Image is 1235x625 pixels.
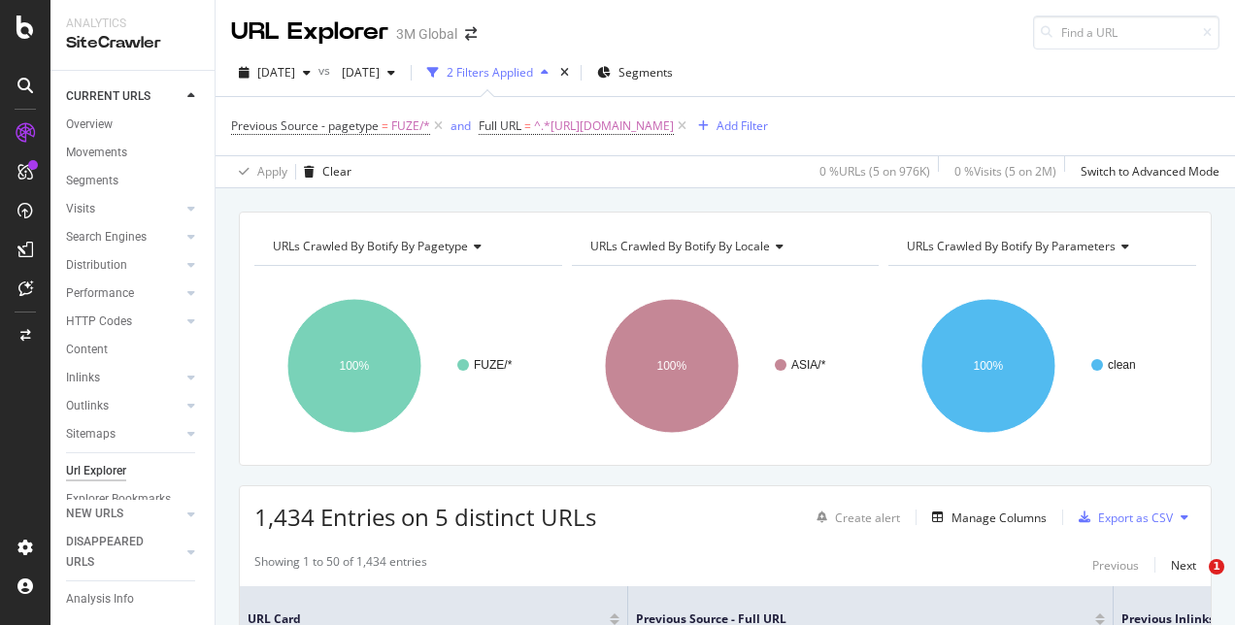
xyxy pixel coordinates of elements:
[66,86,182,107] a: CURRENT URLS
[66,532,164,573] div: DISAPPEARED URLS
[1071,502,1173,533] button: Export as CSV
[66,32,199,54] div: SiteCrawler
[66,340,108,360] div: Content
[1171,557,1196,574] div: Next
[656,359,686,373] text: 100%
[690,115,768,138] button: Add Filter
[66,340,201,360] a: Content
[66,312,182,332] a: HTTP Codes
[1098,510,1173,526] div: Export as CSV
[465,27,477,41] div: arrow-right-arrow-left
[382,117,388,134] span: =
[534,113,674,140] span: ^.*[URL][DOMAIN_NAME]
[334,64,380,81] span: 2025 Sep. 7th
[572,281,875,450] svg: A chart.
[1092,557,1139,574] div: Previous
[231,16,388,49] div: URL Explorer
[66,424,116,444] div: Sitemaps
[1092,553,1139,576] button: Previous
[66,589,201,609] a: Analysis Info
[451,117,471,134] div: and
[231,156,287,187] button: Apply
[66,199,182,219] a: Visits
[419,57,556,88] button: 2 Filters Applied
[257,64,295,81] span: 2025 Sep. 21st
[66,283,134,304] div: Performance
[66,396,182,416] a: Outlinks
[66,171,118,191] div: Segments
[66,461,201,481] a: Url Explorer
[318,62,334,79] span: vs
[66,312,132,332] div: HTTP Codes
[66,489,201,510] a: Explorer Bookmarks
[791,358,826,372] text: ASIA/*
[273,238,468,254] span: URLs Crawled By Botify By pagetype
[589,57,681,88] button: Segments
[590,238,770,254] span: URLs Crawled By Botify By locale
[474,358,513,372] text: FUZE/*
[66,115,113,135] div: Overview
[951,510,1047,526] div: Manage Columns
[254,553,427,576] div: Showing 1 to 50 of 1,434 entries
[974,359,1004,373] text: 100%
[66,368,100,388] div: Inlinks
[66,143,127,163] div: Movements
[66,227,182,247] a: Search Engines
[835,510,900,526] div: Create alert
[1081,163,1219,180] div: Switch to Advanced Mode
[254,281,557,450] svg: A chart.
[66,461,126,481] div: Url Explorer
[66,532,182,573] a: DISAPPEARED URLS
[66,16,199,32] div: Analytics
[396,24,457,44] div: 3M Global
[924,506,1047,529] button: Manage Columns
[66,424,182,444] a: Sitemaps
[66,199,95,219] div: Visits
[66,489,171,510] div: Explorer Bookmarks
[66,255,127,276] div: Distribution
[66,396,109,416] div: Outlinks
[391,113,430,140] span: FUZE/*
[1169,559,1216,606] iframe: Intercom live chat
[451,116,471,135] button: and
[66,589,134,609] div: Analysis Info
[618,64,673,81] span: Segments
[66,171,201,191] a: Segments
[888,281,1191,450] svg: A chart.
[717,117,768,134] div: Add Filter
[66,283,182,304] a: Performance
[819,163,930,180] div: 0 % URLs ( 5 on 976K )
[231,57,318,88] button: [DATE]
[809,502,900,533] button: Create alert
[254,501,596,533] span: 1,434 Entries on 5 distinct URLs
[340,359,370,373] text: 100%
[66,227,147,247] div: Search Engines
[479,117,521,134] span: Full URL
[66,504,182,524] a: NEW URLS
[66,368,182,388] a: Inlinks
[322,163,351,180] div: Clear
[231,117,379,134] span: Previous Source - pagetype
[66,255,182,276] a: Distribution
[269,231,545,262] h4: URLs Crawled By Botify By pagetype
[66,115,201,135] a: Overview
[524,117,531,134] span: =
[257,163,287,180] div: Apply
[1171,553,1196,576] button: Next
[66,504,123,524] div: NEW URLS
[954,163,1056,180] div: 0 % Visits ( 5 on 2M )
[1108,358,1136,372] text: clean
[907,238,1116,254] span: URLs Crawled By Botify By parameters
[66,86,150,107] div: CURRENT URLS
[334,57,403,88] button: [DATE]
[296,156,351,187] button: Clear
[556,63,573,82] div: times
[1073,156,1219,187] button: Switch to Advanced Mode
[66,143,201,163] a: Movements
[1033,16,1219,49] input: Find a URL
[1209,559,1224,575] span: 1
[903,231,1179,262] h4: URLs Crawled By Botify By parameters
